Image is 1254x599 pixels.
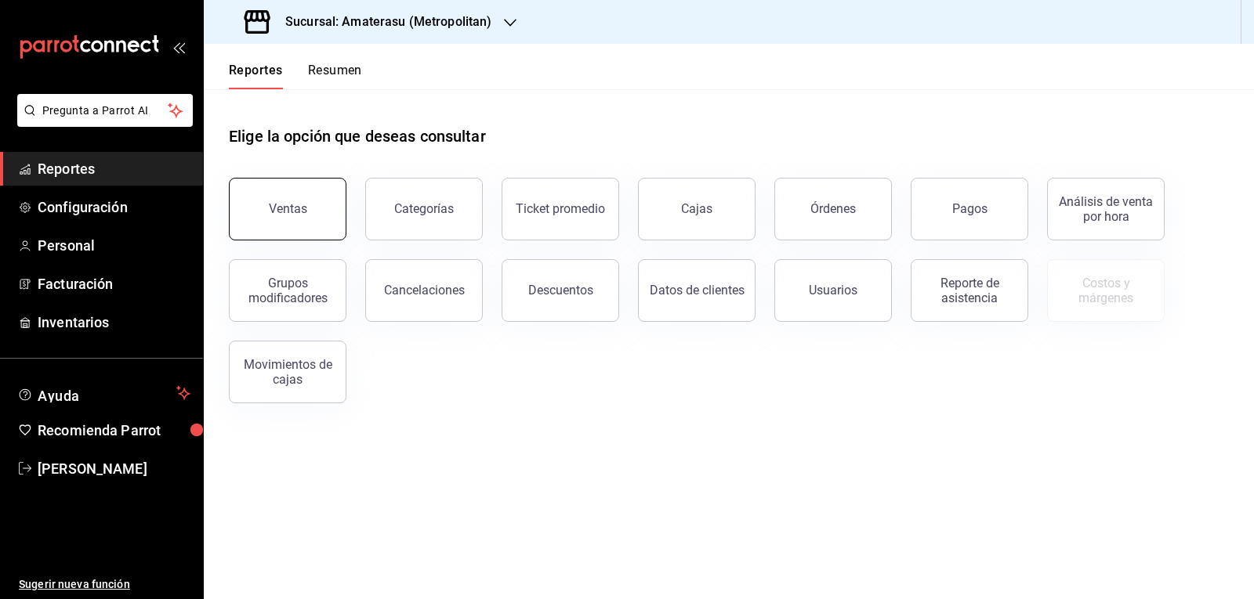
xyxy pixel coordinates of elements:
[11,114,193,130] a: Pregunta a Parrot AI
[273,13,491,31] h3: Sucursal: Amaterasu (Metropolitan)
[229,124,486,148] h1: Elige la opción que deseas consultar
[502,178,619,240] button: Ticket promedio
[911,178,1028,240] button: Pagos
[269,201,307,216] div: Ventas
[42,103,169,119] span: Pregunta a Parrot AI
[17,94,193,127] button: Pregunta a Parrot AI
[365,259,483,322] button: Cancelaciones
[229,178,346,240] button: Ventas
[38,158,190,179] span: Reportes
[911,259,1028,322] button: Reporte de asistencia
[681,201,712,216] div: Cajas
[1047,259,1165,322] button: Contrata inventarios para ver este reporte
[239,276,336,305] div: Grupos modificadores
[38,384,170,402] span: Ayuda
[239,357,336,387] div: Movimientos de cajas
[229,63,283,89] button: Reportes
[952,201,988,216] div: Pagos
[774,178,892,240] button: Órdenes
[1047,178,1165,240] button: Análisis de venta por hora
[229,259,346,322] button: Grupos modificadores
[38,273,190,294] span: Facturación
[229,63,362,89] div: navigation tabs
[394,201,454,216] div: Categorías
[365,178,483,240] button: Categorías
[19,576,190,593] span: Sugerir nueva función
[38,312,190,333] span: Inventarios
[921,276,1018,305] div: Reporte de asistencia
[809,283,857,298] div: Usuarios
[810,201,856,216] div: Órdenes
[516,201,605,216] div: Ticket promedio
[1057,276,1154,305] div: Costos y márgenes
[172,41,185,53] button: open_drawer_menu
[1057,194,1154,224] div: Análisis de venta por hora
[38,420,190,441] span: Recomienda Parrot
[229,341,346,403] button: Movimientos de cajas
[638,259,756,322] button: Datos de clientes
[38,235,190,256] span: Personal
[638,178,756,240] button: Cajas
[38,458,190,479] span: [PERSON_NAME]
[774,259,892,322] button: Usuarios
[384,283,465,298] div: Cancelaciones
[308,63,362,89] button: Resumen
[502,259,619,322] button: Descuentos
[650,283,745,298] div: Datos de clientes
[38,197,190,218] span: Configuración
[528,283,593,298] div: Descuentos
